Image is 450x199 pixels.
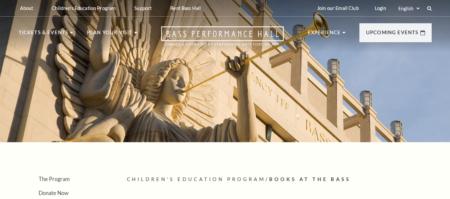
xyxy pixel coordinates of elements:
[39,190,69,196] a: Donate Now
[269,176,351,182] span: Books At The Bass
[366,29,419,41] p: Upcoming Events
[52,5,116,11] p: Children's Education Program
[170,5,201,11] p: Rent Bass Hall
[134,5,152,11] p: Support
[127,175,432,184] p: /
[87,29,133,41] p: Plan Your Visit
[127,176,266,182] span: Children's Education Program
[308,29,341,41] p: Experience
[19,29,69,41] p: Tickets & Events
[397,5,421,12] select: Select:
[39,176,70,182] a: The Program
[20,5,33,11] p: About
